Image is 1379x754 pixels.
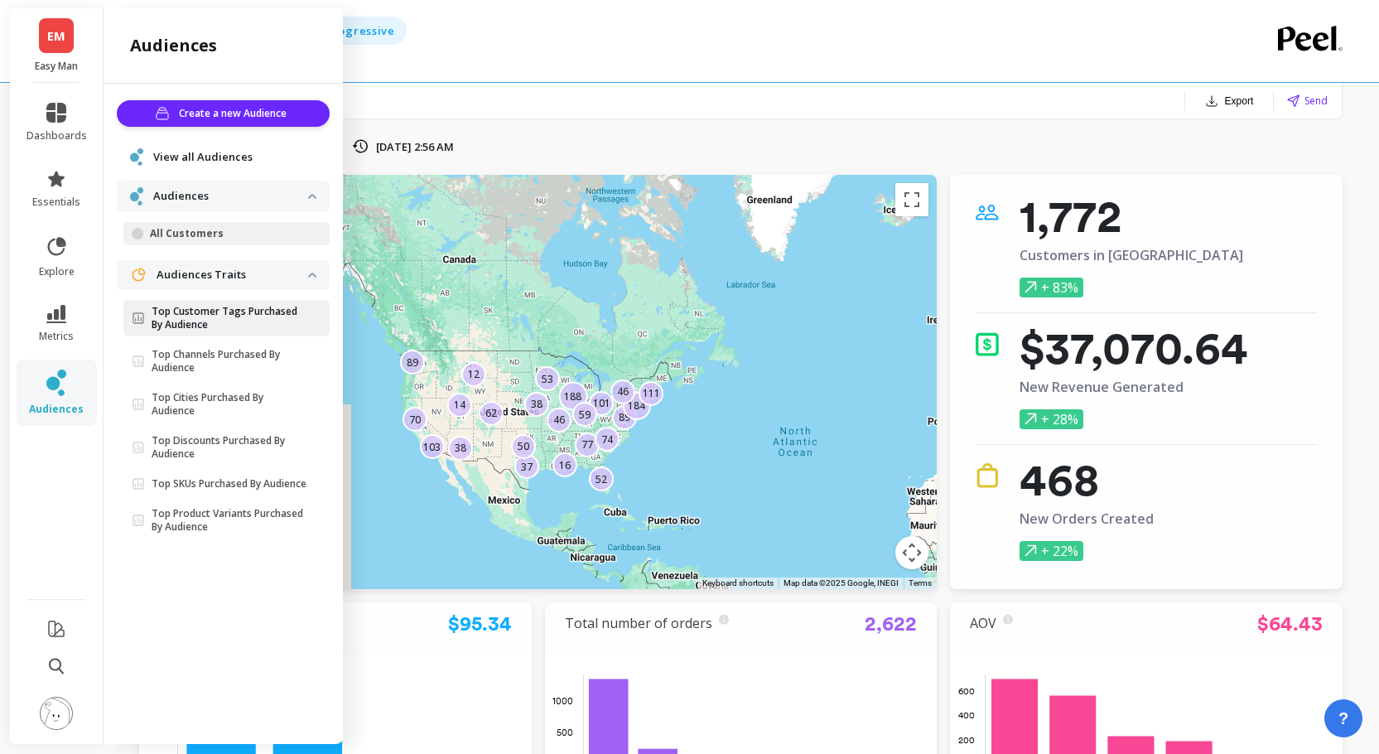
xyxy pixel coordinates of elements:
span: Send [1304,93,1328,109]
p: Audiences Traits [157,267,308,283]
p: [DATE] 2:56 AM [376,139,454,154]
span: essentials [32,196,80,209]
p: 103 [423,440,441,454]
span: explore [39,265,75,278]
a: View all Audiences [153,149,316,166]
p: 101 [592,396,610,410]
button: Create a new Audience [117,100,330,127]
p: + 22% [1020,541,1083,561]
p: 70 [408,413,420,427]
img: navigation item icon [130,148,143,166]
p: 188 [564,389,581,404]
p: 14 [454,398,465,412]
a: AOV [970,614,996,632]
p: 89 [619,410,630,424]
img: icon [975,200,1000,225]
button: Export [1198,89,1261,113]
span: ? [1338,707,1348,730]
p: 111 [642,386,659,400]
p: Easy Man [27,60,87,73]
p: Top Cities Purchased By Audience [152,391,308,418]
p: 46 [617,384,629,399]
p: 1,772 [1020,200,1243,233]
p: Top Discounts Purchased By Audience [152,434,308,461]
img: down caret icon [308,194,316,199]
p: 77 [581,437,593,452]
a: Total number of orders [565,614,712,632]
img: down caret icon [308,273,316,278]
p: Top Channels Purchased By Audience [152,348,308,375]
span: Create a new Audience [179,105,292,122]
p: Top Product Variants Purchased By Audience [152,507,308,534]
p: 50 [517,439,528,453]
p: Top SKUs Purchased By Audience [152,477,306,491]
span: Map data ©2025 Google, INEGI [784,578,899,587]
p: $37,070.64 [1020,331,1248,365]
button: ? [1324,699,1362,737]
img: navigation item icon [130,187,143,205]
div: Progressive [314,17,407,45]
p: 89 [406,355,417,370]
p: New Revenue Generated [1020,379,1248,394]
p: 52 [595,472,607,486]
img: icon [975,331,1000,356]
button: Map camera controls [895,536,928,569]
p: 184 [628,399,645,413]
a: $95.34 [448,611,512,636]
a: 2,622 [865,611,917,636]
p: 12 [468,367,480,381]
button: Toggle fullscreen view [895,183,928,216]
img: navigation item icon [130,267,147,283]
p: 53 [542,372,553,386]
h2: audiences [130,34,217,57]
p: 468 [1020,463,1154,496]
span: metrics [39,330,74,343]
p: + 28% [1020,409,1083,429]
span: EM [47,27,65,46]
img: profile picture [40,697,73,730]
p: 16 [559,458,571,472]
p: New Orders Created [1020,511,1154,526]
span: View all Audiences [153,149,253,166]
p: Audiences [153,188,308,205]
span: dashboards [27,129,87,143]
p: All Customers [150,227,308,240]
button: Send [1287,93,1328,109]
a: $64.43 [1257,611,1323,636]
p: 62 [485,406,496,420]
p: 37 [521,460,533,474]
p: 38 [531,397,542,411]
img: icon [975,463,1000,488]
p: Top Customer Tags Purchased By Audience [152,305,308,331]
button: Keyboard shortcuts [702,578,774,589]
p: 74 [601,433,613,447]
span: audiences [29,403,84,416]
p: 46 [553,413,565,427]
p: Customers in [GEOGRAPHIC_DATA] [1020,248,1243,263]
a: Terms [909,578,932,587]
p: 38 [454,441,465,455]
p: + 83% [1020,278,1083,297]
p: 59 [579,408,591,422]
